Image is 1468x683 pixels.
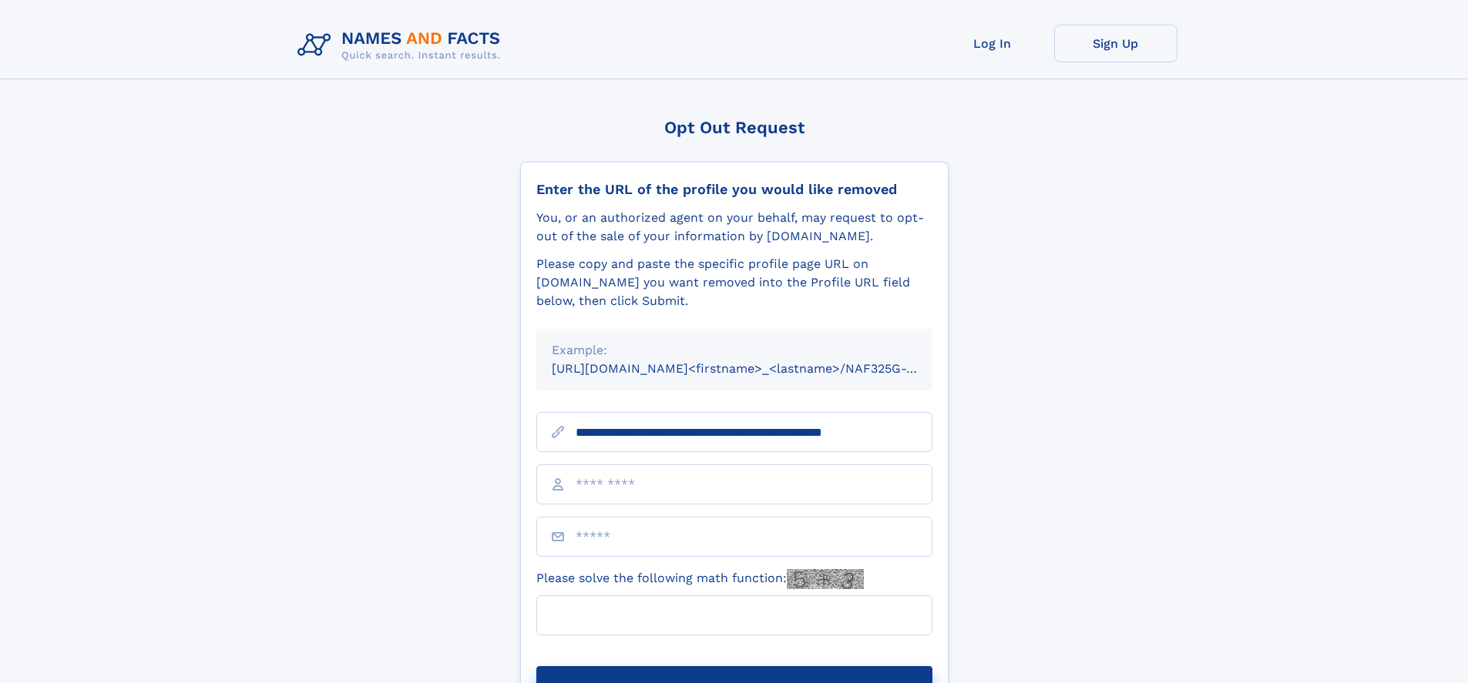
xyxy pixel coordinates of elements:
[536,255,932,310] div: Please copy and paste the specific profile page URL on [DOMAIN_NAME] you want removed into the Pr...
[536,569,864,589] label: Please solve the following math function:
[520,118,949,137] div: Opt Out Request
[536,181,932,198] div: Enter the URL of the profile you would like removed
[1054,25,1177,62] a: Sign Up
[931,25,1054,62] a: Log In
[291,25,513,66] img: Logo Names and Facts
[536,209,932,246] div: You, or an authorized agent on your behalf, may request to opt-out of the sale of your informatio...
[552,361,962,376] small: [URL][DOMAIN_NAME]<firstname>_<lastname>/NAF325G-xxxxxxxx
[552,341,917,360] div: Example:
